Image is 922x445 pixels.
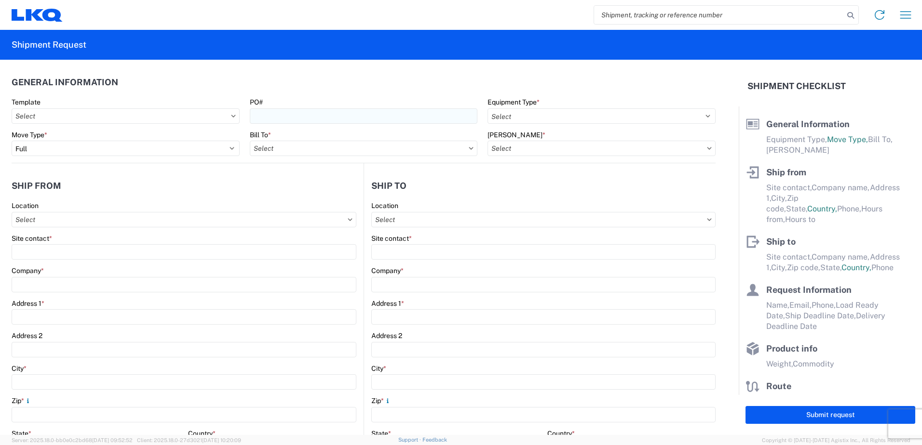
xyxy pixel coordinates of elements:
[789,301,812,310] span: Email,
[12,234,52,243] label: Site contact
[188,429,216,438] label: Country
[766,252,812,262] span: Site contact,
[371,396,392,405] label: Zip
[766,285,852,295] span: Request Information
[371,266,404,275] label: Company
[12,39,86,51] h2: Shipment Request
[422,437,447,443] a: Feedback
[766,119,850,129] span: General Information
[92,437,133,443] span: [DATE] 09:52:52
[787,263,820,272] span: Zip code,
[786,204,807,213] span: State,
[12,78,118,87] h2: General Information
[12,212,356,227] input: Select
[785,215,815,224] span: Hours to
[841,263,871,272] span: Country,
[371,181,407,191] h2: Ship to
[871,263,894,272] span: Phone
[762,436,910,445] span: Copyright © [DATE]-[DATE] Agistix Inc., All Rights Reserved
[766,167,806,177] span: Ship from
[12,181,61,191] h2: Ship from
[766,145,829,155] span: [PERSON_NAME]
[766,183,812,192] span: Site contact,
[766,343,817,353] span: Product info
[250,141,478,156] input: Select
[747,80,846,92] h2: Shipment Checklist
[812,183,870,192] span: Company name,
[785,311,856,320] span: Ship Deadline Date,
[12,437,133,443] span: Server: 2025.18.0-bb0e0c2bd68
[12,429,31,438] label: State
[812,252,870,262] span: Company name,
[793,359,834,368] span: Commodity
[827,135,868,144] span: Move Type,
[766,301,789,310] span: Name,
[766,236,796,247] span: Ship to
[371,201,398,210] label: Location
[398,437,422,443] a: Support
[594,6,844,24] input: Shipment, tracking or reference number
[12,364,27,373] label: City
[250,98,263,106] label: PO#
[12,201,39,210] label: Location
[12,396,32,405] label: Zip
[820,263,841,272] span: State,
[12,108,240,124] input: Select
[837,204,861,213] span: Phone,
[250,131,271,139] label: Bill To
[202,437,241,443] span: [DATE] 10:20:09
[766,359,793,368] span: Weight,
[771,263,787,272] span: City,
[12,131,47,139] label: Move Type
[766,381,791,391] span: Route
[371,212,716,227] input: Select
[371,299,404,308] label: Address 1
[812,301,836,310] span: Phone,
[488,141,716,156] input: Select
[746,406,915,424] button: Submit request
[488,98,540,106] label: Equipment Type
[371,331,402,340] label: Address 2
[12,266,44,275] label: Company
[12,98,41,106] label: Template
[488,131,545,139] label: [PERSON_NAME]
[771,194,787,203] span: City,
[766,135,827,144] span: Equipment Type,
[12,299,44,308] label: Address 1
[371,234,412,243] label: Site contact
[371,429,391,438] label: State
[547,429,575,438] label: Country
[868,135,893,144] span: Bill To,
[137,437,241,443] span: Client: 2025.18.0-27d3021
[807,204,837,213] span: Country,
[12,331,42,340] label: Address 2
[371,364,386,373] label: City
